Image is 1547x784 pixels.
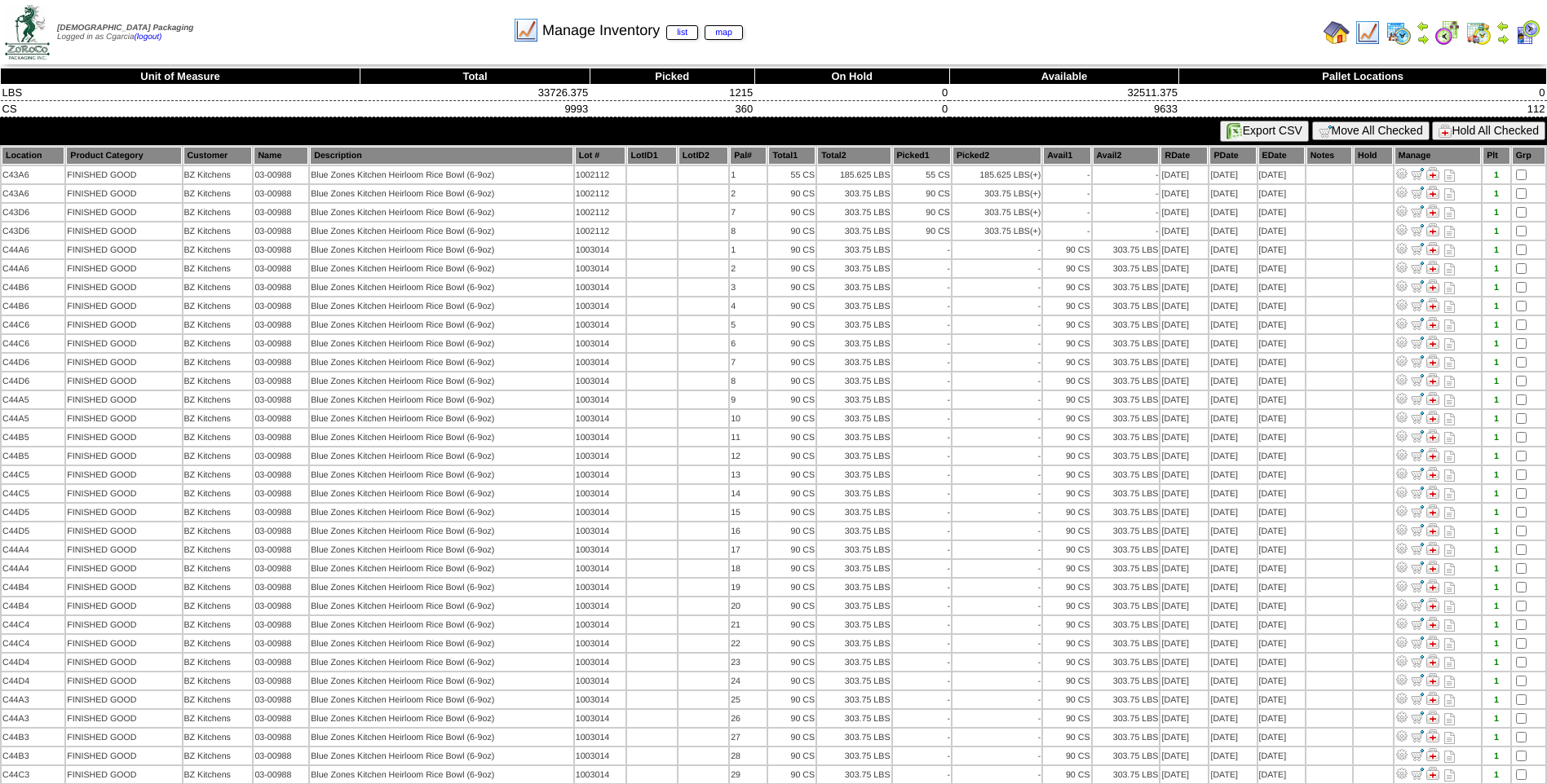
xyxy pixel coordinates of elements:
img: Move [1411,411,1424,424]
img: calendarinout.gif [1465,20,1492,46]
td: [DATE] [1209,241,1256,258]
th: Available [949,68,1179,85]
th: Customer [183,147,253,165]
img: Adjust [1395,654,1408,667]
img: Manage Hold [1426,636,1439,649]
img: Manage Hold [1426,317,1439,330]
th: EDate [1258,147,1305,165]
img: Manage Hold [1426,504,1439,518]
td: - [893,241,951,258]
i: Note [1444,170,1455,182]
td: 9993 [360,101,590,117]
img: Manage Hold [1426,298,1439,311]
td: FINISHED GOOD [66,222,181,240]
th: Total1 [768,147,815,165]
td: Blue Zones Kitchen Heirloom Rice Bowl (6-9oz) [310,241,573,258]
td: 1003014 [575,260,625,277]
img: Move [1411,336,1424,349]
td: 0 [754,85,949,101]
td: 90 CS [1043,241,1090,258]
td: 1215 [590,85,754,101]
td: FINISHED GOOD [66,241,181,258]
img: Adjust [1395,636,1408,649]
td: - [893,260,951,277]
img: Move [1411,673,1424,686]
div: (+) [1030,227,1041,236]
td: 90 CS [768,260,815,277]
img: Manage Hold [1426,429,1439,443]
td: 03-00988 [254,166,308,183]
th: Picked [590,68,754,85]
img: line_graph.gif [513,17,539,43]
td: 1 [730,166,767,183]
img: Manage Hold [1426,467,1439,480]
img: Move [1411,429,1424,443]
th: Avail1 [1043,147,1090,165]
td: 90 CS [768,222,815,240]
img: Adjust [1395,729,1408,742]
img: Move [1411,167,1424,180]
img: Move [1411,561,1424,574]
i: Note [1444,207,1455,219]
img: Manage Hold [1426,711,1439,724]
th: Notes [1306,147,1352,165]
img: arrowright.gif [1496,33,1509,46]
img: Manage Hold [1426,767,1439,780]
td: 90 CS [893,204,951,221]
img: Adjust [1395,205,1408,218]
img: Adjust [1395,167,1408,180]
td: 3 [730,279,767,296]
img: Move [1411,186,1424,199]
img: Move [1411,542,1424,555]
td: - [1093,222,1160,240]
td: Blue Zones Kitchen Heirloom Rice Bowl (6-9oz) [310,185,573,202]
img: Move [1411,598,1424,611]
td: 1 [730,241,767,258]
img: Manage Hold [1426,223,1439,236]
div: 1 [1483,227,1509,236]
img: Adjust [1395,692,1408,705]
td: C43A6 [2,166,64,183]
img: Adjust [1395,748,1408,761]
td: 0 [1179,85,1547,101]
td: 03-00988 [254,297,308,315]
img: Manage Hold [1426,411,1439,424]
img: Move [1411,392,1424,405]
a: list [666,25,698,40]
td: [DATE] [1258,279,1305,296]
td: - [1043,204,1090,221]
td: - [893,279,951,296]
td: 303.75 LBS [953,185,1041,202]
td: 9633 [949,101,1179,117]
img: Adjust [1395,317,1408,330]
td: 2 [730,185,767,202]
th: Manage [1395,147,1481,165]
td: 0 [754,101,949,117]
td: 90 CS [768,279,815,296]
th: Name [254,147,308,165]
img: Move [1411,767,1424,780]
img: Move [1411,448,1424,461]
td: C43A6 [2,185,64,202]
td: 303.75 LBS [1093,260,1160,277]
td: [DATE] [1160,260,1208,277]
th: Location [2,147,64,165]
th: Pal# [730,147,767,165]
img: calendarprod.gif [1386,20,1412,46]
td: - [1043,222,1090,240]
td: 303.75 LBS [817,241,891,258]
img: Manage Hold [1426,261,1439,274]
td: [DATE] [1209,279,1256,296]
td: FINISHED GOOD [66,297,181,315]
img: Manage Hold [1426,617,1439,630]
img: arrowleft.gif [1496,20,1509,33]
button: Export CSV [1220,121,1309,142]
div: 1 [1483,189,1509,199]
img: calendarblend.gif [1434,20,1461,46]
img: Adjust [1395,504,1408,518]
img: Adjust [1395,392,1408,405]
td: [DATE] [1258,222,1305,240]
img: Adjust [1395,336,1408,349]
th: Grp [1512,147,1545,165]
td: C44A6 [2,260,64,277]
